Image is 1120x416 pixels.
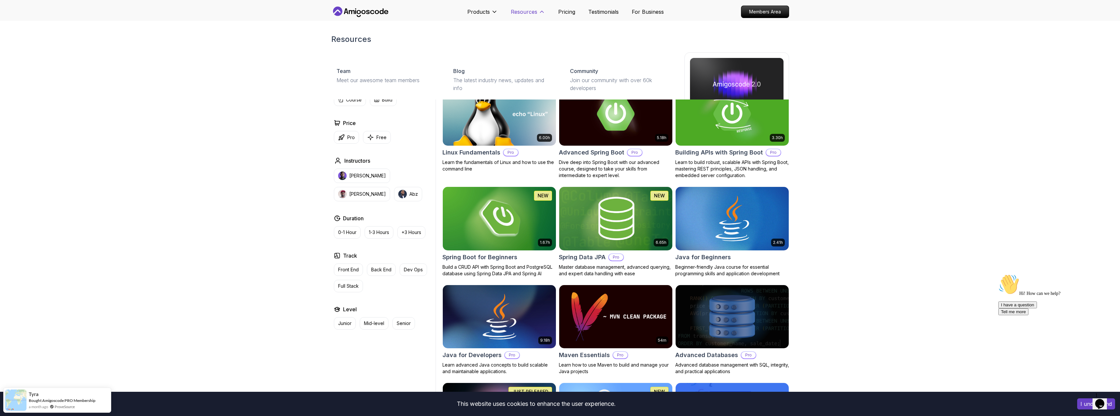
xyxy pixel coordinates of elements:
button: Build [370,94,397,106]
img: instructor img [338,190,347,198]
a: Testimonials [588,8,619,16]
button: Full Stack [334,280,363,292]
p: Build [382,97,392,103]
p: 3.30h [772,135,783,140]
a: Members Area [741,6,789,18]
button: instructor imgAbz [394,187,422,201]
p: Dev Ops [404,266,423,273]
p: 6.65h [656,240,666,245]
p: 9.18h [540,338,550,343]
a: Java for Beginners card2.41hJava for BeginnersBeginner-friendly Java course for essential program... [675,187,789,277]
iframe: chat widget [1093,390,1113,409]
p: Products [467,8,490,16]
img: :wave: [3,3,24,24]
p: NEW [654,192,665,199]
img: instructor img [338,172,347,180]
h2: Java for Developers [442,351,502,360]
p: Dive deep into Spring Boot with our advanced course, designed to take your skills from intermedia... [559,159,673,179]
h2: Price [343,119,356,127]
h2: Linux Fundamentals [442,148,500,157]
p: Pro [504,149,518,156]
button: I have a question [3,30,41,37]
button: 0-1 Hour [334,226,361,239]
p: Pro [613,352,628,358]
img: Java for Developers card [443,285,556,349]
p: 5.18h [657,135,666,140]
img: provesource social proof notification image [5,389,26,411]
span: Bought [29,398,42,403]
p: Build a CRUD API with Spring Boot and PostgreSQL database using Spring Data JPA and Spring AI [442,264,556,277]
p: Advanced database management with SQL, integrity, and practical applications [675,362,789,375]
h2: Level [343,305,357,313]
img: Advanced Databases card [676,285,789,349]
span: Tyra [29,391,39,397]
span: Hi! How can we help? [3,20,65,25]
p: 1.67h [540,240,550,245]
button: 1-3 Hours [365,226,393,239]
a: ProveSource [55,404,75,409]
p: 54m [658,338,666,343]
a: amigoscode 2.0 [684,52,789,147]
a: Pricing [558,8,575,16]
div: 👋Hi! How can we help?I have a questionTell me more [3,3,120,44]
img: Maven Essentials card [559,285,672,349]
p: Master database management, advanced querying, and expert data handling with ease [559,264,673,277]
p: Junior [338,320,352,327]
a: CommunityJoin our community with over 60k developers [565,62,676,97]
p: Learn how to use Maven to build and manage your Java projects [559,362,673,375]
h2: Duration [343,214,364,222]
p: NEW [654,389,665,395]
a: For Business [632,8,664,16]
p: Learn to build robust, scalable APIs with Spring Boot, mastering REST principles, JSON handling, ... [675,159,789,179]
p: Pro [347,134,355,141]
a: TeamMeet our awesome team members [331,62,443,89]
h2: Instructors [344,157,370,165]
button: Resources [511,8,545,21]
button: Back End [367,263,396,276]
button: instructor img[PERSON_NAME] [334,187,390,201]
button: Mid-level [360,317,388,330]
a: Linux Fundamentals card6.00hLinux FundamentalsProLearn the fundamentals of Linux and how to use t... [442,82,556,172]
p: Learn the fundamentals of Linux and how to use the command line [442,159,556,172]
iframe: chat widget [996,271,1113,387]
button: Course [334,94,366,106]
a: BlogThe latest industry news, updates and info [448,62,560,97]
button: +3 Hours [397,226,425,239]
button: Products [467,8,498,21]
h2: Spring Data JPA [559,253,606,262]
h2: Building APIs with Spring Boot [675,148,763,157]
h2: Maven Essentials [559,351,610,360]
h2: Track [343,252,357,260]
p: Mid-level [364,320,384,327]
p: Team [336,67,351,75]
a: Building APIs with Spring Boot card3.30hBuilding APIs with Spring BootProLearn to build robust, s... [675,82,789,179]
div: This website uses cookies to enhance the user experience. [5,397,1067,411]
img: Java for Beginners card [676,187,789,250]
p: Full Stack [338,283,359,289]
p: Meet our awesome team members [336,76,438,84]
a: Advanced Databases cardAdvanced DatabasesProAdvanced database management with SQL, integrity, and... [675,285,789,375]
button: Senior [392,317,415,330]
h2: Resources [331,34,789,45]
p: 2.41h [773,240,783,245]
a: Java for Developers card9.18hJava for DevelopersProLearn advanced Java concepts to build scalable... [442,285,556,375]
p: Pro [609,254,623,261]
p: 1-3 Hours [369,229,389,236]
p: Community [570,67,598,75]
p: [PERSON_NAME] [349,172,386,179]
a: Advanced Spring Boot card5.18hAdvanced Spring BootProDive deep into Spring Boot with our advanced... [559,82,673,179]
h2: Java for Beginners [675,253,731,262]
button: instructor img[PERSON_NAME] [334,169,390,183]
button: Front End [334,263,363,276]
button: Free [363,131,391,144]
img: Building APIs with Spring Boot card [676,82,789,146]
img: amigoscode 2.0 [690,58,784,110]
p: Join our community with over 60k developers [570,76,671,92]
span: a month ago [29,404,48,409]
button: Tell me more [3,37,33,44]
p: NEW [538,192,548,199]
a: Spring Data JPA card6.65hNEWSpring Data JPAProMaster database management, advanced querying, and ... [559,187,673,277]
